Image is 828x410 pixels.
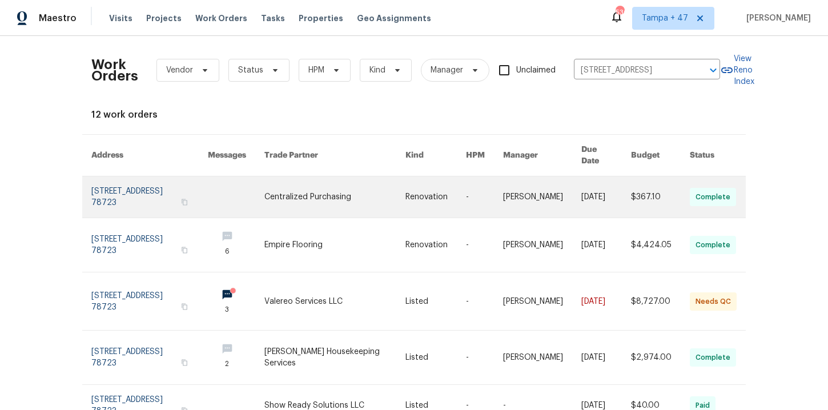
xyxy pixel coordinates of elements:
[195,13,247,24] span: Work Orders
[494,331,572,385] td: [PERSON_NAME]
[681,135,746,176] th: Status
[396,176,457,218] td: Renovation
[705,62,721,78] button: Open
[622,135,681,176] th: Budget
[308,65,324,76] span: HPM
[572,135,622,176] th: Due Date
[82,135,199,176] th: Address
[255,218,396,272] td: Empire Flooring
[720,53,754,87] a: View Reno Index
[91,59,138,82] h2: Work Orders
[742,13,811,24] span: [PERSON_NAME]
[574,62,688,79] input: Enter in an address
[457,272,494,331] td: -
[255,331,396,385] td: [PERSON_NAME] Housekeeping Services
[179,197,190,207] button: Copy Address
[39,13,77,24] span: Maestro
[255,272,396,331] td: Valereo Services LLC
[238,65,263,76] span: Status
[494,135,572,176] th: Manager
[179,302,190,312] button: Copy Address
[179,357,190,368] button: Copy Address
[494,176,572,218] td: [PERSON_NAME]
[179,245,190,255] button: Copy Address
[396,331,457,385] td: Listed
[166,65,193,76] span: Vendor
[109,13,132,24] span: Visits
[494,218,572,272] td: [PERSON_NAME]
[396,218,457,272] td: Renovation
[457,218,494,272] td: -
[91,109,737,120] div: 12 work orders
[494,272,572,331] td: [PERSON_NAME]
[616,7,624,18] div: 536
[457,331,494,385] td: -
[396,135,457,176] th: Kind
[431,65,463,76] span: Manager
[642,13,688,24] span: Tampa + 47
[255,135,396,176] th: Trade Partner
[369,65,385,76] span: Kind
[396,272,457,331] td: Listed
[299,13,343,24] span: Properties
[457,176,494,218] td: -
[146,13,182,24] span: Projects
[457,135,494,176] th: HPM
[255,176,396,218] td: Centralized Purchasing
[357,13,431,24] span: Geo Assignments
[261,14,285,22] span: Tasks
[516,65,556,77] span: Unclaimed
[199,135,255,176] th: Messages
